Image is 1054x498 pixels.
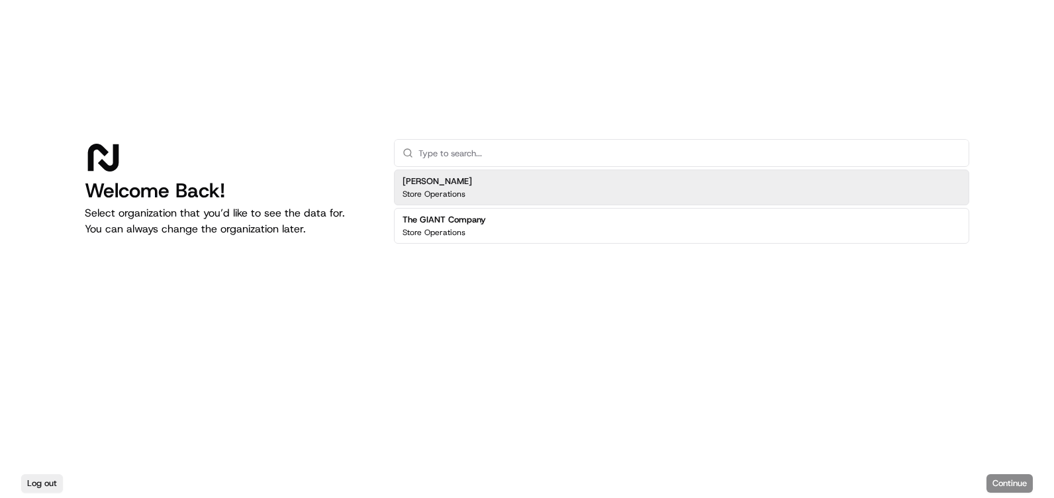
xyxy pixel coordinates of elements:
div: Suggestions [394,167,969,246]
h2: [PERSON_NAME] [403,175,472,187]
h1: Welcome Back! [85,179,373,203]
p: Store Operations [403,189,465,199]
button: Log out [21,474,63,493]
p: Store Operations [403,227,465,238]
p: Select organization that you’d like to see the data for. You can always change the organization l... [85,205,373,237]
h2: The GIANT Company [403,214,486,226]
input: Type to search... [418,140,961,166]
